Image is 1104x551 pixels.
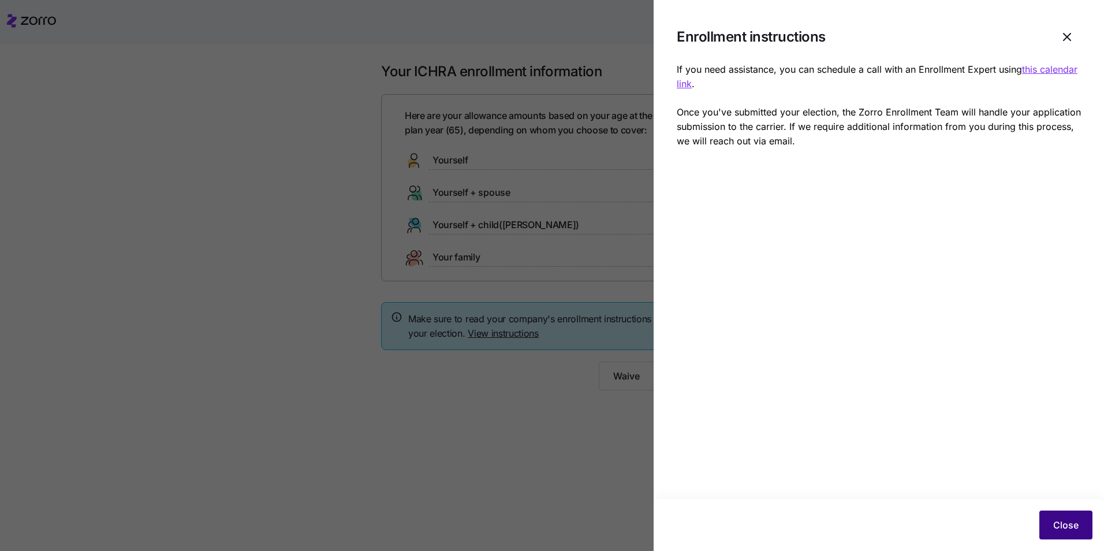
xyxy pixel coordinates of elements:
button: Close [1039,511,1092,539]
p: If you need assistance, you can schedule a call with an Enrollment Expert using . Once you've sub... [677,62,1081,148]
a: this calendar link [677,64,1077,90]
span: Close [1053,518,1079,532]
h1: Enrollment instructions [677,28,1044,46]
